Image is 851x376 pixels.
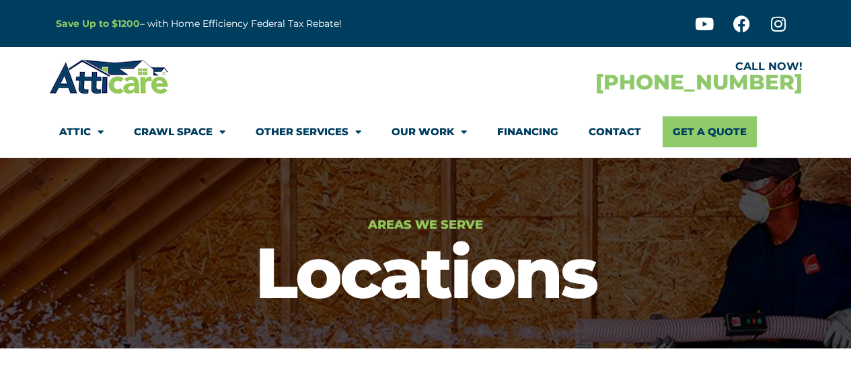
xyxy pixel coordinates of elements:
[59,116,792,147] nav: Menu
[589,116,641,147] a: Contact
[59,116,104,147] a: Attic
[663,116,757,147] a: Get A Quote
[256,116,361,147] a: Other Services
[7,237,844,308] h1: Locations
[134,116,225,147] a: Crawl Space
[392,116,467,147] a: Our Work
[7,219,844,231] h6: Areas we serve
[426,61,803,72] div: CALL NOW!
[56,17,140,30] a: Save Up to $1200
[56,16,492,32] p: – with Home Efficiency Federal Tax Rebate!
[497,116,558,147] a: Financing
